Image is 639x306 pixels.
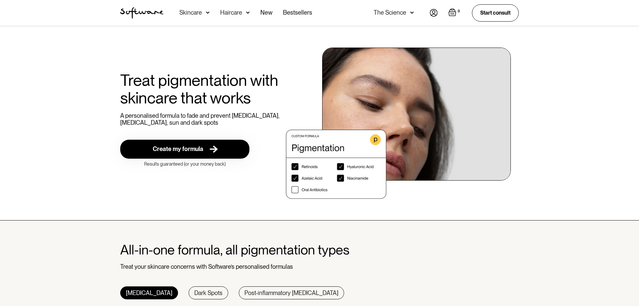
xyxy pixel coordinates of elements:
[246,9,250,16] img: arrow down
[448,8,461,18] a: Open empty cart
[126,289,172,297] div: [MEDICAL_DATA]
[153,145,203,153] div: Create my formula
[410,9,414,16] img: arrow down
[374,9,406,16] div: The Science
[120,7,163,19] img: Software Logo
[244,289,338,297] div: Post-inflammatory [MEDICAL_DATA]
[194,289,223,297] div: Dark Spots
[220,9,242,16] div: Haircare
[120,112,283,126] p: A personalised formula to fade and prevent [MEDICAL_DATA], [MEDICAL_DATA], sun and dark spots
[456,8,461,14] div: 0
[179,9,202,16] div: Skincare
[206,9,210,16] img: arrow down
[120,242,519,258] h1: All-in-one formula, all pigmentation types
[120,72,283,107] h1: Treat pigmentation with skincare that works
[120,7,163,19] a: home
[120,161,249,167] div: Results guaranteed (or your money back)
[120,263,519,270] div: Treat your skincare concerns with Software’s personalised formulas
[120,140,249,159] a: Create my formula
[472,4,519,21] a: Start consult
